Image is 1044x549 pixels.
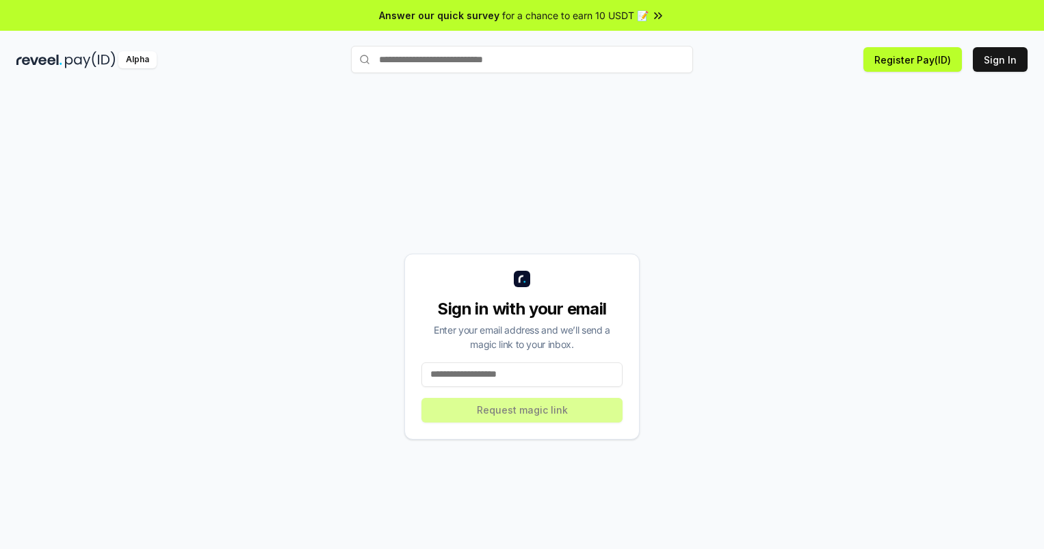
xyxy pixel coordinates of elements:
button: Register Pay(ID) [863,47,962,72]
img: reveel_dark [16,51,62,68]
div: Sign in with your email [421,298,623,320]
span: for a chance to earn 10 USDT 📝 [502,8,649,23]
button: Sign In [973,47,1028,72]
div: Alpha [118,51,157,68]
span: Answer our quick survey [379,8,499,23]
img: pay_id [65,51,116,68]
img: logo_small [514,271,530,287]
div: Enter your email address and we’ll send a magic link to your inbox. [421,323,623,351]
